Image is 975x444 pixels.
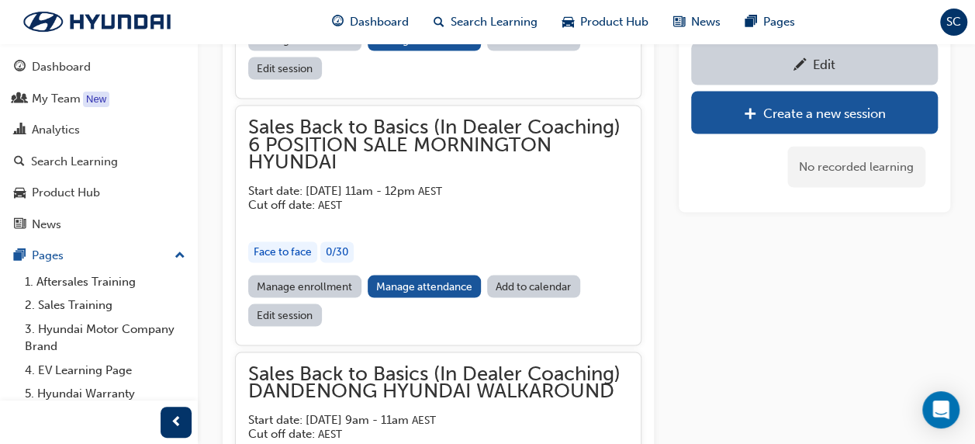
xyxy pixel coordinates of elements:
span: pencil-icon [793,57,807,73]
button: Sales Back to Basics (In Dealer Coaching) 6 POSITION SALE MORNINGTON HYUNDAIStart date: [DATE] 11... [248,118,628,332]
a: 3. Hyundai Motor Company Brand [19,317,192,359]
span: pages-icon [745,12,757,32]
span: Sales Back to Basics (In Dealer Coaching) 6 POSITION SALE MORNINGTON HYUNDAI [248,118,628,171]
span: Dashboard [350,13,409,31]
a: 1. Aftersales Training [19,270,192,294]
span: up-icon [175,246,185,266]
img: Trak [8,5,186,38]
span: search-icon [14,155,25,169]
span: pages-icon [14,249,26,263]
span: plus-icon [744,106,757,122]
a: Analytics [6,116,192,144]
span: Australian Eastern Standard Time AEST [418,184,442,197]
a: guage-iconDashboard [320,6,421,38]
div: 0 / 30 [320,241,354,262]
span: guage-icon [14,61,26,75]
a: Search Learning [6,147,192,176]
a: Dashboard [6,53,192,82]
span: Australian Eastern Standard Time AEST [318,198,342,211]
a: 5. Hyundai Warranty [19,382,192,406]
a: Create a new session [691,91,938,134]
div: Analytics [32,121,80,139]
div: Open Intercom Messenger [922,391,959,428]
span: Search Learning [451,13,538,31]
div: Search Learning [31,153,118,171]
div: Tooltip anchor [83,92,109,107]
a: news-iconNews [661,6,733,38]
a: Add to calendar [487,275,580,297]
span: Pages [763,13,795,31]
div: Edit [813,56,835,71]
a: Edit session [248,304,322,326]
a: Product Hub [6,179,192,207]
a: search-iconSearch Learning [421,6,550,38]
a: Manage attendance [368,275,482,297]
h5: Start date: [DATE] 11am - 12pm [248,183,603,198]
a: Edit [691,42,938,85]
button: DashboardMy TeamAnalyticsSearch LearningProduct HubNews [6,50,192,241]
div: Pages [32,247,64,265]
h5: Cut off date: [248,426,603,441]
button: Pages [6,241,192,270]
div: No recorded learning [787,146,925,187]
span: Sales Back to Basics (In Dealer Coaching) DANDENONG HYUNDAI WALKAROUND [248,365,628,400]
div: News [32,216,61,234]
div: Dashboard [32,58,91,76]
div: Product Hub [32,184,100,202]
span: news-icon [673,12,685,32]
span: people-icon [14,92,26,106]
span: news-icon [14,218,26,232]
span: car-icon [14,186,26,200]
span: Australian Eastern Standard Time AEST [412,413,436,426]
a: 2. Sales Training [19,293,192,317]
span: search-icon [434,12,444,32]
a: car-iconProduct Hub [550,6,661,38]
span: guage-icon [332,12,344,32]
span: car-icon [562,12,574,32]
a: pages-iconPages [733,6,807,38]
span: prev-icon [171,413,182,432]
span: News [691,13,721,31]
button: SC [940,9,967,36]
h5: Start date: [DATE] 9am - 11am [248,412,603,427]
div: My Team [32,90,81,108]
a: 4. EV Learning Page [19,359,192,383]
div: Face to face [248,241,317,262]
div: Create a new session [763,105,886,120]
a: News [6,210,192,239]
span: Product Hub [580,13,648,31]
span: chart-icon [14,123,26,137]
a: Manage enrollment [248,275,361,297]
span: SC [946,13,961,31]
a: Edit session [248,57,322,79]
a: My Team [6,85,192,113]
span: Australian Eastern Standard Time AEST [318,427,342,440]
h5: Cut off date: [248,197,603,212]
